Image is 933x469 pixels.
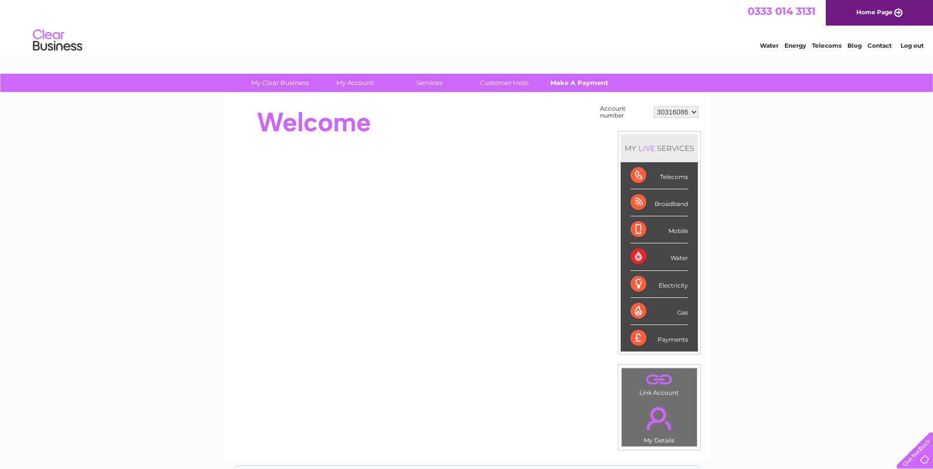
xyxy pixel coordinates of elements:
a: My Account [314,74,395,92]
div: Telecoms [631,162,688,189]
div: Payments [631,325,688,352]
td: Link Account [621,368,697,399]
a: Services [389,74,470,92]
td: Account number [598,103,651,121]
a: 0333 014 3131 [748,5,815,17]
a: . [624,371,694,388]
div: Mobile [631,216,688,243]
a: My Clear Business [240,74,321,92]
div: Broadband [631,189,688,216]
div: Electricity [631,271,688,298]
div: MY SERVICES [621,134,698,162]
td: My Details [621,399,697,447]
div: Clear Business is a trading name of Verastar Limited (registered in [GEOGRAPHIC_DATA] No. 3667643... [235,5,699,48]
a: Make A Payment [539,74,620,92]
a: Contact [868,42,892,49]
a: Customer Help [464,74,545,92]
a: Log out [901,42,924,49]
img: logo.png [32,26,83,56]
a: Energy [784,42,806,49]
div: LIVE [636,144,657,153]
div: Water [631,243,688,270]
div: Gas [631,298,688,325]
a: Blog [847,42,862,49]
a: . [624,401,694,436]
a: Telecoms [812,42,842,49]
a: Water [760,42,779,49]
